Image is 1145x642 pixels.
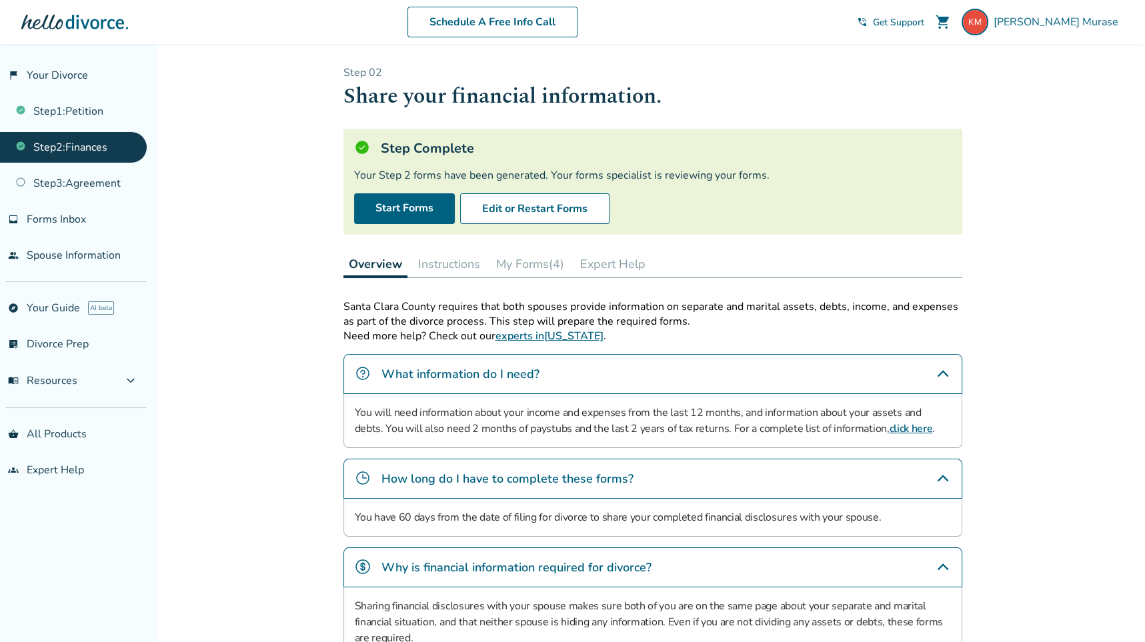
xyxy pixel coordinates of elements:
[343,65,962,80] p: Step 0 2
[343,547,962,587] div: Why is financial information required for divorce?
[354,193,455,224] a: Start Forms
[8,70,19,81] span: flag_2
[355,559,371,575] img: Why is financial information required for divorce?
[381,365,539,383] h4: What information do I need?
[8,339,19,349] span: list_alt_check
[343,459,962,499] div: How long do I have to complete these forms?
[8,465,19,475] span: groups
[343,299,962,329] p: Santa Clara County requires that both spouses provide information on separate and marital assets,...
[857,17,868,27] span: phone_in_talk
[873,16,924,29] span: Get Support
[495,329,604,343] a: experts in[US_STATE]
[407,7,578,37] a: Schedule A Free Info Call
[343,354,962,394] div: What information do I need?
[935,14,951,30] span: shopping_cart
[343,329,962,343] p: Need more help? Check out our .
[491,251,569,277] button: My Forms(4)
[123,373,139,389] span: expand_more
[355,405,951,437] p: You will need information about your income and expenses from the last 12 months, and information...
[413,251,485,277] button: Instructions
[460,193,610,224] button: Edit or Restart Forms
[8,373,77,388] span: Resources
[343,80,962,113] h1: Share your financial information.
[575,251,651,277] button: Expert Help
[381,559,652,576] h4: Why is financial information required for divorce?
[962,9,988,35] img: katsu610@gmail.com
[1078,578,1145,642] iframe: Chat Widget
[355,365,371,381] img: What information do I need?
[8,303,19,313] span: explore
[343,251,407,278] button: Overview
[27,212,86,227] span: Forms Inbox
[8,250,19,261] span: people
[88,301,114,315] span: AI beta
[381,139,474,157] h5: Step Complete
[381,470,634,487] h4: How long do I have to complete these forms?
[355,509,951,525] p: You have 60 days from the date of filing for divorce to share your completed financial disclosure...
[355,470,371,486] img: How long do I have to complete these forms?
[994,15,1124,29] span: [PERSON_NAME] Murase
[8,429,19,439] span: shopping_basket
[8,375,19,386] span: menu_book
[8,214,19,225] span: inbox
[857,16,924,29] a: phone_in_talkGet Support
[889,421,932,436] a: click here
[354,168,952,183] div: Your Step 2 forms have been generated. Your forms specialist is reviewing your forms.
